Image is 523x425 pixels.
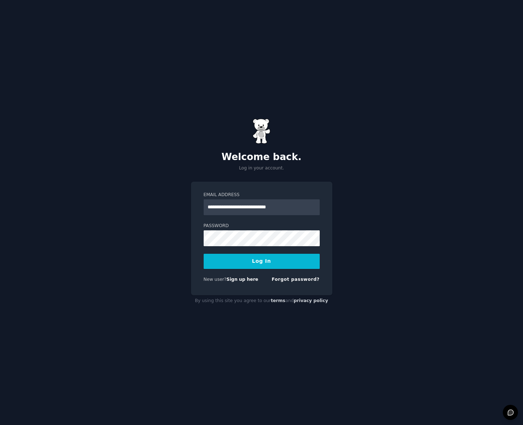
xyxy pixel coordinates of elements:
a: privacy policy [294,298,328,303]
a: Sign up here [226,277,258,282]
img: Gummy Bear [253,119,271,144]
h2: Welcome back. [191,151,332,163]
a: Forgot password? [272,277,320,282]
button: Log In [204,254,320,269]
span: New user? [204,277,227,282]
label: Password [204,223,320,229]
div: By using this site you agree to our and [191,295,332,307]
label: Email Address [204,192,320,198]
p: Log in your account. [191,165,332,172]
a: terms [271,298,285,303]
